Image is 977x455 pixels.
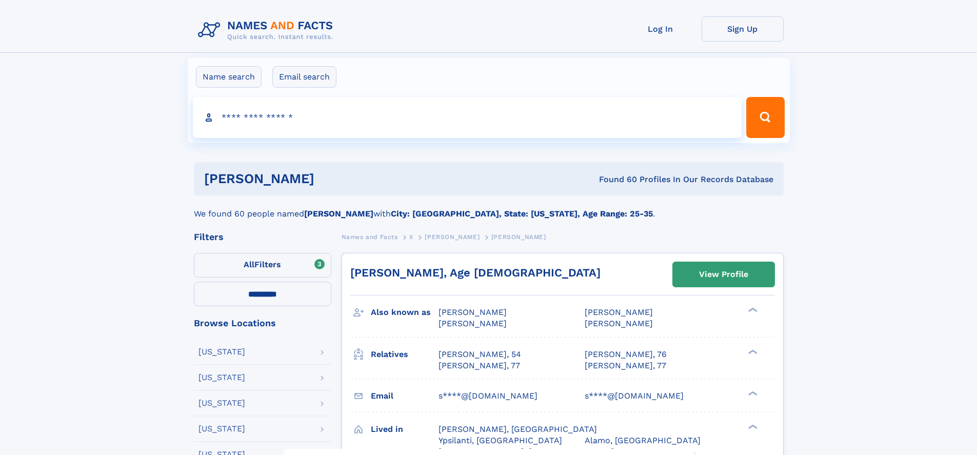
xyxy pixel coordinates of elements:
b: [PERSON_NAME] [304,209,373,219]
div: Found 60 Profiles In Our Records Database [456,174,773,185]
input: search input [193,97,742,138]
a: View Profile [673,262,774,287]
a: [PERSON_NAME], 76 [585,349,667,360]
span: All [244,260,254,269]
span: [PERSON_NAME] [438,307,507,317]
span: [PERSON_NAME] [425,233,480,241]
div: Browse Locations [194,319,331,328]
img: Logo Names and Facts [194,16,342,44]
a: X [409,230,413,243]
h3: Email [371,387,438,405]
span: X [409,233,413,241]
div: ❯ [746,423,758,430]
div: [US_STATE] [198,348,245,356]
h1: [PERSON_NAME] [204,172,457,185]
span: [PERSON_NAME] [585,319,653,328]
span: [PERSON_NAME] [585,307,653,317]
label: Filters [194,253,331,278]
div: ❯ [746,348,758,355]
h3: Relatives [371,346,438,363]
a: [PERSON_NAME], 54 [438,349,521,360]
div: ❯ [746,390,758,397]
b: City: [GEOGRAPHIC_DATA], State: [US_STATE], Age Range: 25-35 [391,209,653,219]
span: [PERSON_NAME] [438,319,507,328]
button: Search Button [746,97,784,138]
span: Alamo, [GEOGRAPHIC_DATA] [585,436,701,445]
a: [PERSON_NAME] [425,230,480,243]
span: [PERSON_NAME], [GEOGRAPHIC_DATA] [438,424,597,434]
div: [US_STATE] [198,373,245,382]
a: Log In [620,16,702,42]
h3: Lived in [371,421,438,438]
a: Names and Facts [342,230,398,243]
span: [PERSON_NAME] [491,233,546,241]
div: View Profile [699,263,748,286]
div: ❯ [746,307,758,313]
a: Sign Up [702,16,784,42]
div: Filters [194,232,331,242]
div: [US_STATE] [198,399,245,407]
a: [PERSON_NAME], Age [DEMOGRAPHIC_DATA] [350,266,601,279]
span: Ypsilanti, [GEOGRAPHIC_DATA] [438,436,562,445]
label: Name search [196,66,262,88]
div: [US_STATE] [198,425,245,433]
div: We found 60 people named with . [194,195,784,220]
a: [PERSON_NAME], 77 [438,360,520,371]
h3: Also known as [371,304,438,321]
a: [PERSON_NAME], 77 [585,360,666,371]
label: Email search [272,66,336,88]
